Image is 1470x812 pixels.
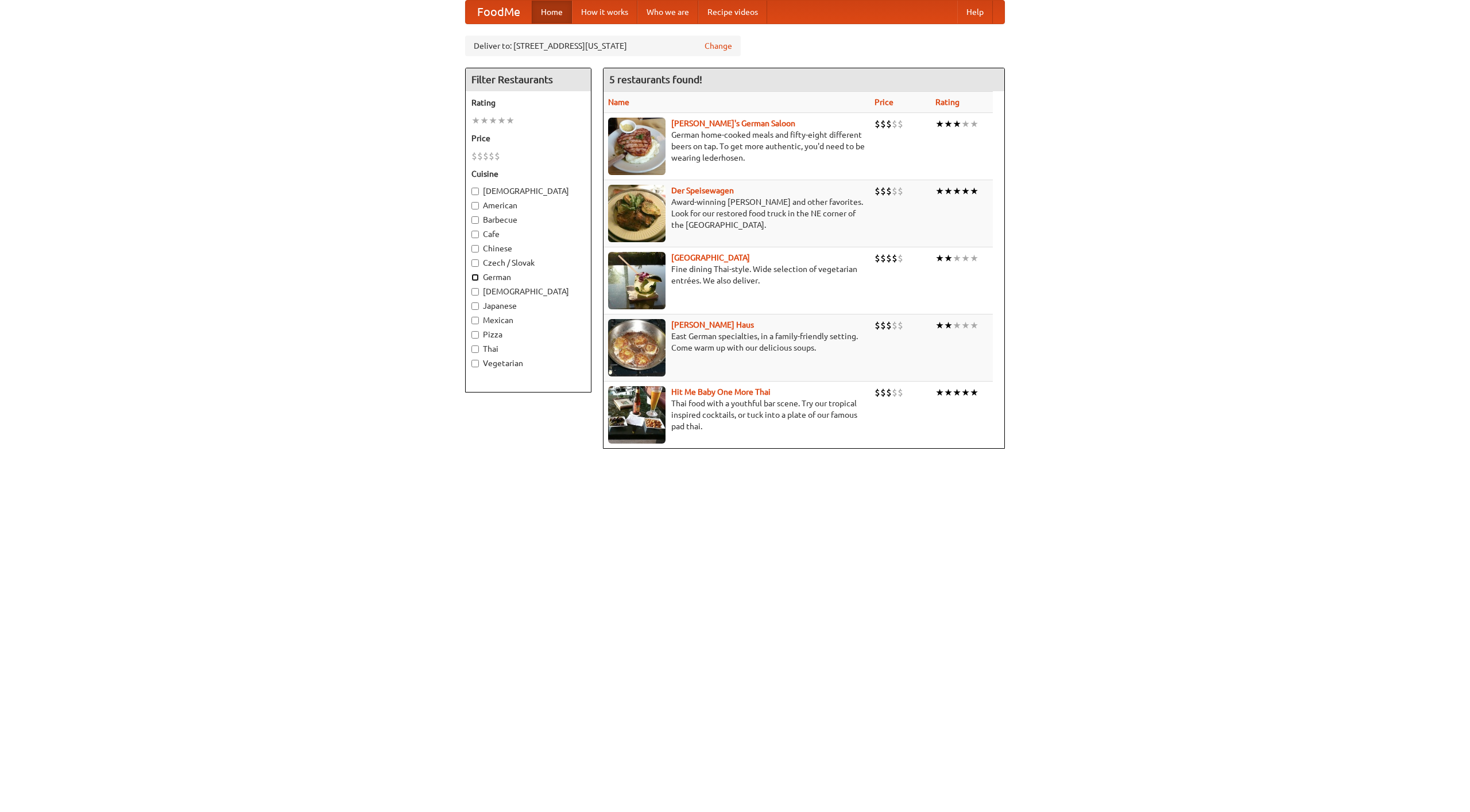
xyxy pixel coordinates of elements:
li: ★ [935,319,944,332]
li: $ [875,252,880,265]
li: $ [892,386,898,399]
li: $ [880,386,886,399]
li: ★ [970,319,978,332]
label: [DEMOGRAPHIC_DATA] [471,185,585,197]
a: Der Speisewagen [671,186,734,195]
img: babythai.jpg [608,386,666,444]
a: Home [532,1,572,24]
label: [DEMOGRAPHIC_DATA] [471,286,585,297]
li: ★ [944,386,953,399]
a: Name [608,98,629,107]
p: East German specialties, in a family-friendly setting. Come warm up with our delicious soups. [608,331,865,353]
label: Japanese [471,300,585,312]
li: ★ [970,185,978,197]
li: ★ [961,386,970,399]
a: [PERSON_NAME]'s German Saloon [671,119,795,128]
p: Thai food with a youthful bar scene. Try our tropical inspired cocktails, or tuck into a plate of... [608,398,865,432]
li: ★ [944,252,953,265]
label: Thai [471,343,585,355]
li: $ [886,252,892,265]
input: Chinese [471,245,479,252]
li: ★ [970,386,978,399]
img: satay.jpg [608,252,666,309]
a: [GEOGRAPHIC_DATA] [671,253,750,262]
li: $ [886,319,892,332]
li: ★ [961,252,970,265]
label: Czech / Slovak [471,257,585,269]
a: How it works [572,1,637,24]
li: ★ [953,252,961,265]
li: $ [875,386,880,399]
input: Japanese [471,302,479,310]
li: ★ [944,118,953,130]
li: $ [892,118,898,130]
a: FoodMe [466,1,532,24]
input: German [471,274,479,281]
li: $ [886,386,892,399]
li: ★ [480,114,489,127]
ng-pluralize: 5 restaurants found! [609,74,702,85]
a: Change [705,40,732,52]
li: $ [880,319,886,332]
li: $ [898,319,903,332]
li: $ [892,252,898,265]
li: ★ [970,118,978,130]
li: ★ [953,386,961,399]
h5: Cuisine [471,168,585,180]
input: Pizza [471,331,479,339]
li: ★ [961,185,970,197]
label: Pizza [471,329,585,340]
input: Mexican [471,317,479,324]
li: $ [898,185,903,197]
a: Price [875,98,893,107]
div: Deliver to: [STREET_ADDRESS][US_STATE] [465,36,741,56]
img: kohlhaus.jpg [608,319,666,376]
li: ★ [953,185,961,197]
li: ★ [935,252,944,265]
input: Thai [471,345,479,353]
input: Vegetarian [471,360,479,367]
li: $ [892,319,898,332]
p: Award-winning [PERSON_NAME] and other favorites. Look for our restored food truck in the NE corne... [608,196,865,231]
li: $ [483,150,489,162]
p: Fine dining Thai-style. Wide selection of vegetarian entrées. We also deliver. [608,263,865,286]
li: ★ [935,185,944,197]
li: ★ [497,114,506,127]
li: ★ [953,319,961,332]
label: Cafe [471,228,585,240]
input: Barbecue [471,216,479,224]
a: Who we are [637,1,698,24]
li: ★ [944,319,953,332]
a: [PERSON_NAME] Haus [671,320,754,329]
li: $ [898,386,903,399]
li: $ [875,118,880,130]
label: Chinese [471,243,585,254]
li: ★ [935,386,944,399]
label: Barbecue [471,214,585,226]
h5: Price [471,133,585,144]
li: ★ [935,118,944,130]
li: ★ [944,185,953,197]
li: ★ [961,319,970,332]
li: $ [875,185,880,197]
li: $ [886,118,892,130]
li: $ [477,150,483,162]
input: Cafe [471,231,479,238]
li: $ [892,185,898,197]
a: Hit Me Baby One More Thai [671,387,771,397]
li: $ [494,150,500,162]
li: $ [489,150,494,162]
img: esthers.jpg [608,118,666,175]
li: ★ [953,118,961,130]
li: $ [898,252,903,265]
a: Recipe videos [698,1,767,24]
input: Czech / Slovak [471,259,479,267]
li: $ [880,252,886,265]
label: Vegetarian [471,358,585,369]
li: $ [880,185,886,197]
